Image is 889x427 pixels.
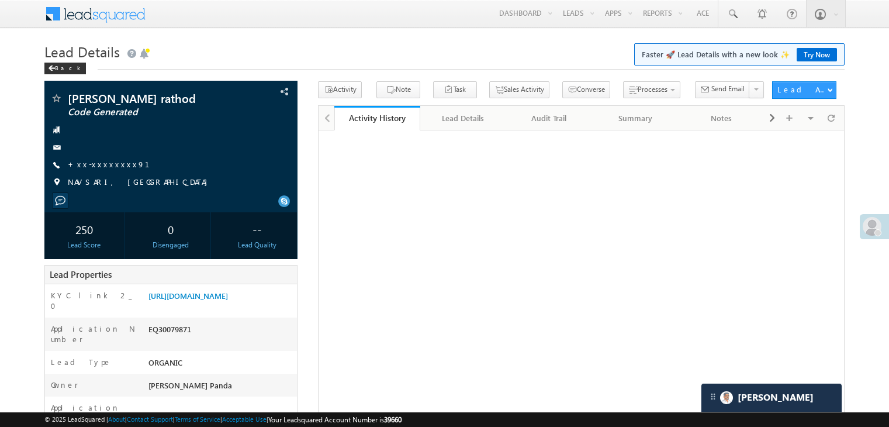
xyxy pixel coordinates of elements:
[146,357,297,373] div: ORGANIC
[777,84,827,95] div: Lead Actions
[51,402,136,423] label: Application Status
[376,81,420,98] button: Note
[148,380,232,390] span: [PERSON_NAME] Panda
[562,81,610,98] button: Converse
[127,415,173,423] a: Contact Support
[68,106,224,118] span: Code Generated
[47,240,121,250] div: Lead Score
[268,415,402,424] span: Your Leadsquared Account Number is
[507,106,593,130] a: Audit Trail
[51,290,136,311] label: KYC link 2_0
[318,81,362,98] button: Activity
[51,323,136,345] label: Application Number
[68,159,164,169] a: +xx-xxxxxxxx91
[44,62,92,72] a: Back
[44,42,120,61] span: Lead Details
[148,291,228,301] a: [URL][DOMAIN_NAME]
[433,81,477,98] button: Task
[50,268,112,280] span: Lead Properties
[220,218,294,240] div: --
[220,240,294,250] div: Lead Quality
[797,48,837,61] a: Try Now
[51,357,112,367] label: Lead Type
[134,240,207,250] div: Disengaged
[738,392,814,403] span: Carter
[679,106,765,130] a: Notes
[47,218,121,240] div: 250
[334,106,420,130] a: Activity History
[623,81,680,98] button: Processes
[489,81,549,98] button: Sales Activity
[384,415,402,424] span: 39660
[689,111,755,125] div: Notes
[430,111,496,125] div: Lead Details
[68,92,224,104] span: [PERSON_NAME] rathod
[642,49,837,60] span: Faster 🚀 Lead Details with a new look ✨
[695,81,750,98] button: Send Email
[146,323,297,340] div: EQ30079871
[343,112,411,123] div: Activity History
[222,415,267,423] a: Acceptable Use
[720,391,733,404] img: Carter
[175,415,220,423] a: Terms of Service
[602,111,668,125] div: Summary
[44,63,86,74] div: Back
[701,383,842,412] div: carter-dragCarter[PERSON_NAME]
[134,218,207,240] div: 0
[420,106,506,130] a: Lead Details
[711,84,745,94] span: Send Email
[44,414,402,425] span: © 2025 LeadSquared | | | | |
[108,415,125,423] a: About
[516,111,582,125] div: Audit Trail
[772,81,836,99] button: Lead Actions
[51,380,78,390] label: Owner
[593,106,679,130] a: Summary
[708,392,718,401] img: carter-drag
[638,85,667,94] span: Processes
[68,177,213,188] span: NAVSARI, [GEOGRAPHIC_DATA]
